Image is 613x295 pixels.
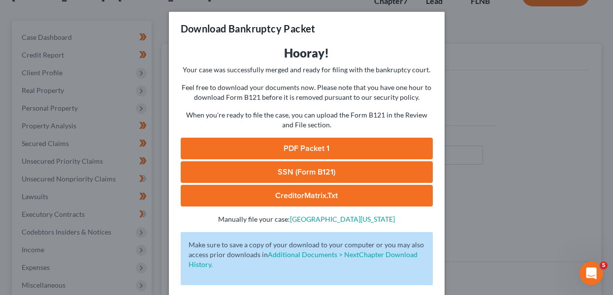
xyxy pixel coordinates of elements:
p: Your case was successfully merged and ready for filing with the bankruptcy court. [181,65,433,75]
a: Additional Documents > NextChapter Download History. [189,250,418,268]
h3: Download Bankruptcy Packet [181,22,316,35]
span: 5 [600,262,608,269]
h3: Hooray! [181,45,433,61]
a: CreditorMatrix.txt [181,185,433,206]
a: SSN (Form B121) [181,161,433,183]
p: When you're ready to file the case, you can upload the Form B121 in the Review and File section. [181,110,433,130]
p: Feel free to download your documents now. Please note that you have one hour to download Form B12... [181,83,433,102]
a: [GEOGRAPHIC_DATA][US_STATE] [290,215,395,223]
a: PDF Packet 1 [181,138,433,159]
iframe: Intercom live chat [580,262,603,285]
p: Manually file your case: [181,214,433,224]
p: Make sure to save a copy of your download to your computer or you may also access prior downloads in [189,240,425,269]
